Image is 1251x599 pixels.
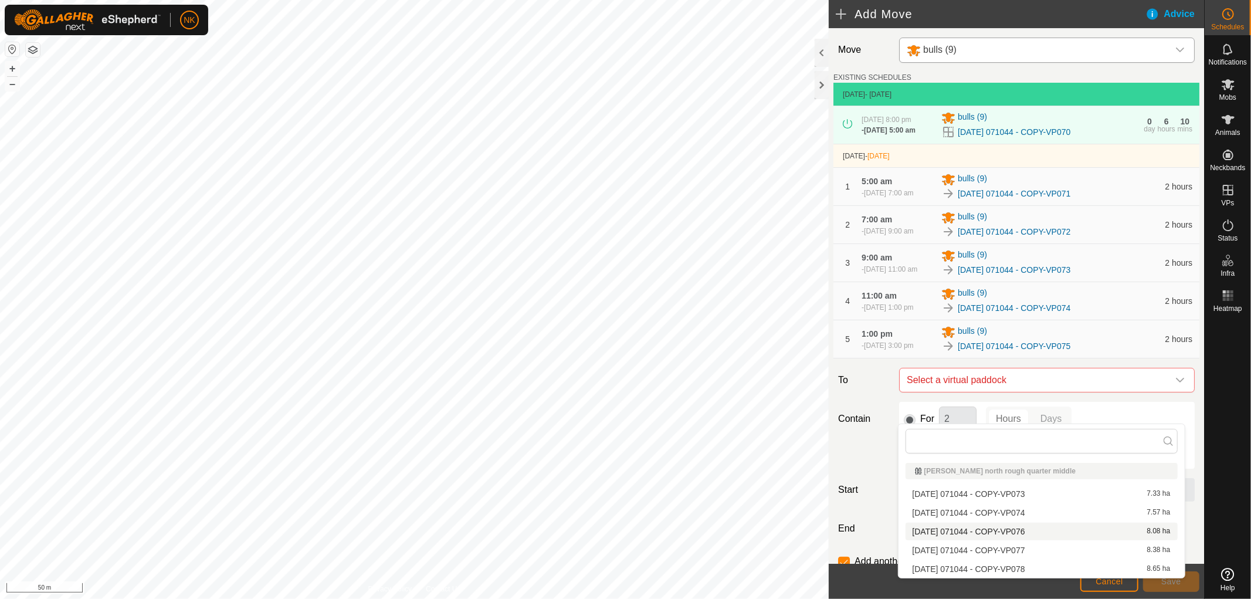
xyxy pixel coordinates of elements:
[833,412,894,426] label: Contain
[864,227,913,235] span: [DATE] 9:00 am
[1158,126,1175,133] div: hours
[1178,126,1192,133] div: mins
[902,368,1168,392] span: Select a virtual paddock
[862,329,893,339] span: 1:00 pm
[845,334,850,344] span: 5
[913,546,1025,554] span: [DATE] 071044 - COPY-VP077
[915,468,1168,475] div: [PERSON_NAME] north rough quarter middle
[845,220,850,229] span: 2
[906,542,1178,559] li: 2025-08-13 071044 - COPY-VP077
[184,14,195,26] span: NK
[1165,334,1192,344] span: 2 hours
[1210,164,1245,171] span: Neckbands
[1209,59,1247,66] span: Notifications
[958,264,1070,276] a: [DATE] 071044 - COPY-VP073
[862,215,892,224] span: 7:00 am
[958,325,987,339] span: bulls (9)
[958,211,987,225] span: bulls (9)
[1165,220,1192,229] span: 2 hours
[958,226,1070,238] a: [DATE] 071044 - COPY-VP072
[862,253,892,262] span: 9:00 am
[862,226,913,236] div: -
[941,187,955,201] img: To
[913,509,1025,517] span: [DATE] 071044 - COPY-VP074
[862,116,911,124] span: [DATE] 8:00 pm
[862,302,913,313] div: -
[923,45,957,55] span: bulls (9)
[1221,270,1235,277] span: Infra
[1096,577,1123,586] span: Cancel
[958,302,1070,314] a: [DATE] 071044 - COPY-VP074
[1147,117,1152,126] div: 0
[833,368,894,392] label: To
[368,584,412,594] a: Privacy Policy
[862,177,892,186] span: 5:00 am
[906,504,1178,522] li: 2025-08-13 071044 - COPY-VP074
[1218,235,1238,242] span: Status
[1215,129,1240,136] span: Animals
[958,249,987,263] span: bulls (9)
[862,340,913,351] div: -
[941,263,955,277] img: To
[1147,509,1170,517] span: 7.57 ha
[1165,182,1192,191] span: 2 hours
[1147,490,1170,498] span: 7.33 ha
[862,188,913,198] div: -
[5,62,19,76] button: +
[902,38,1168,62] span: bulls
[862,125,916,136] div: -
[1205,563,1251,596] a: Help
[864,265,917,273] span: [DATE] 11:00 am
[845,296,850,306] span: 4
[865,90,891,99] span: - [DATE]
[862,264,917,275] div: -
[1168,368,1192,392] div: dropdown trigger
[941,301,955,315] img: To
[1147,546,1170,554] span: 8.38 ha
[1213,305,1242,312] span: Heatmap
[864,341,913,350] span: [DATE] 3:00 pm
[426,584,460,594] a: Contact Us
[864,303,913,312] span: [DATE] 1:00 pm
[958,172,987,187] span: bulls (9)
[833,483,894,497] label: Start
[862,291,897,300] span: 11:00 am
[906,560,1178,578] li: 2025-08-13 071044 - COPY-VP078
[1219,94,1236,101] span: Mobs
[906,523,1178,540] li: 2025-08-13 071044 - COPY-VP076
[833,72,911,83] label: EXISTING SCHEDULES
[1165,258,1192,268] span: 2 hours
[864,126,916,134] span: [DATE] 5:00 am
[958,126,1070,138] a: [DATE] 071044 - COPY-VP070
[865,152,890,160] span: -
[1144,126,1155,133] div: day
[5,42,19,56] button: Reset Map
[958,111,987,125] span: bulls (9)
[1143,571,1199,592] button: Save
[958,188,1070,200] a: [DATE] 071044 - COPY-VP071
[1147,565,1170,573] span: 8.65 ha
[1221,199,1234,207] span: VPs
[843,90,865,99] span: [DATE]
[836,7,1145,21] h2: Add Move
[1164,117,1169,126] div: 6
[958,287,987,301] span: bulls (9)
[1161,577,1181,586] span: Save
[920,414,934,424] label: For
[833,522,894,536] label: End
[1080,571,1138,592] button: Cancel
[941,225,955,239] img: To
[26,43,40,57] button: Map Layers
[913,565,1025,573] span: [DATE] 071044 - COPY-VP078
[5,77,19,91] button: –
[1145,7,1204,21] div: Advice
[906,485,1178,503] li: 2025-08-13 071044 - COPY-VP073
[899,458,1185,578] ul: Option List
[845,182,850,191] span: 1
[1168,38,1192,62] div: dropdown trigger
[833,38,894,63] label: Move
[941,339,955,353] img: To
[1147,527,1170,536] span: 8.08 ha
[1181,117,1190,126] div: 10
[843,152,865,160] span: [DATE]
